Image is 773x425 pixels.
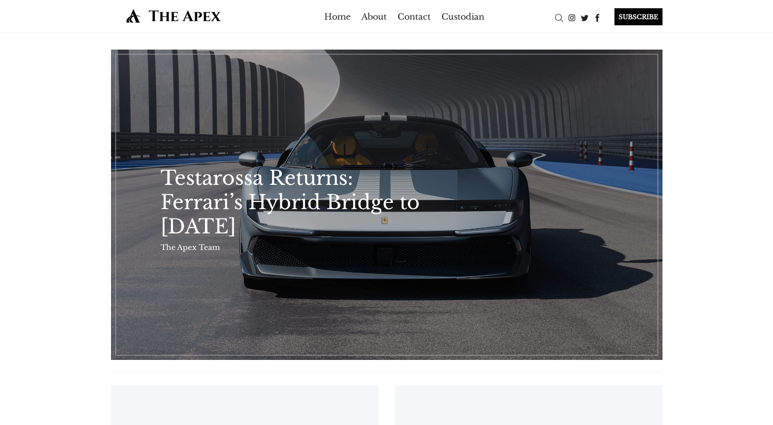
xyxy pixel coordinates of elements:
[578,12,591,22] a: Twitter
[161,243,220,252] a: The Apex Team
[361,8,387,25] a: About
[398,8,431,25] a: Contact
[324,8,351,25] a: Home
[553,12,565,22] a: Search
[604,8,662,25] a: SUBSCRIBE
[565,12,578,22] a: Instagram
[161,166,436,239] a: Testarossa Returns: Ferrari’s Hybrid Bridge to [DATE]
[591,12,604,22] a: Facebook
[614,8,662,25] div: SUBSCRIBE
[111,8,236,23] img: The Apex by Custodian
[111,50,662,360] a: Testarossa Returns: Ferrari’s Hybrid Bridge to Tomorrow
[441,8,484,25] a: Custodian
